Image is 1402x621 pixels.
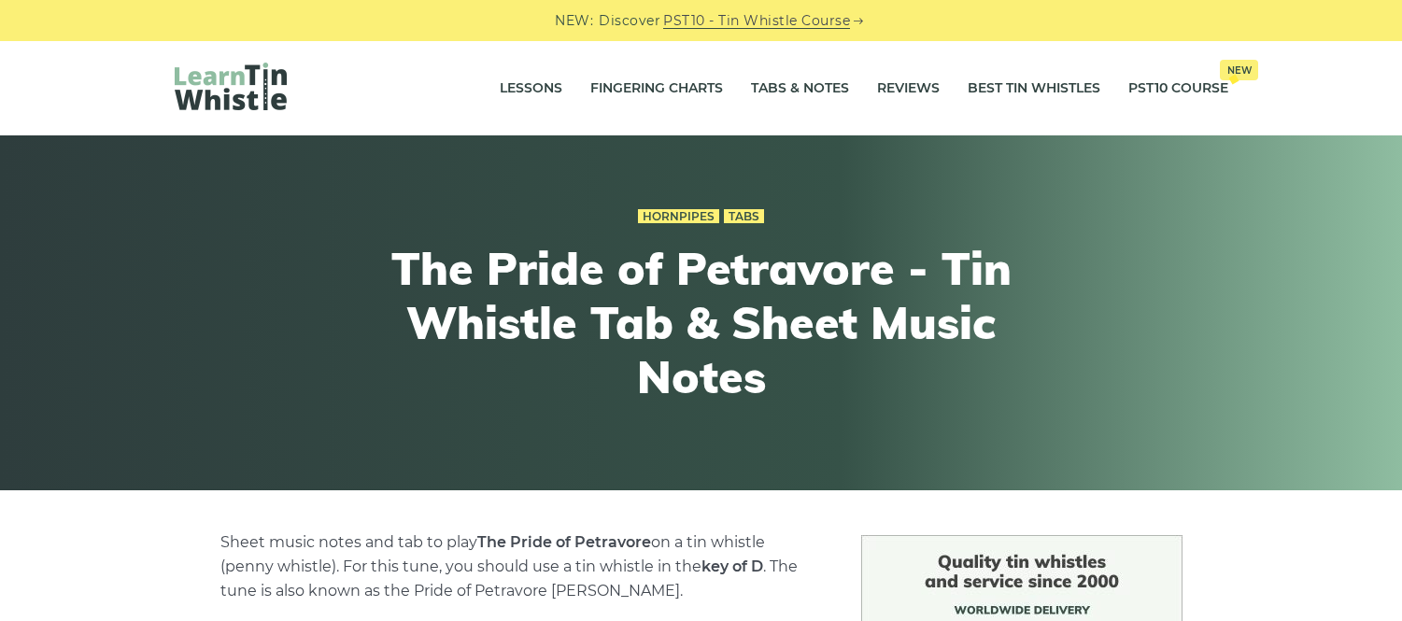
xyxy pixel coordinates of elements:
[220,530,816,603] p: Sheet music notes and tab to play on a tin whistle (penny whistle). For this tune, you should use...
[877,65,940,112] a: Reviews
[500,65,562,112] a: Lessons
[968,65,1100,112] a: Best Tin Whistles
[1128,65,1228,112] a: PST10 CourseNew
[175,63,287,110] img: LearnTinWhistle.com
[701,557,763,575] strong: key of D
[590,65,723,112] a: Fingering Charts
[358,242,1045,403] h1: The Pride of Petravore - Tin Whistle Tab & Sheet Music Notes
[751,65,849,112] a: Tabs & Notes
[638,209,719,224] a: Hornpipes
[477,533,651,551] strong: The Pride of Petravore
[724,209,764,224] a: Tabs
[1220,60,1258,80] span: New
